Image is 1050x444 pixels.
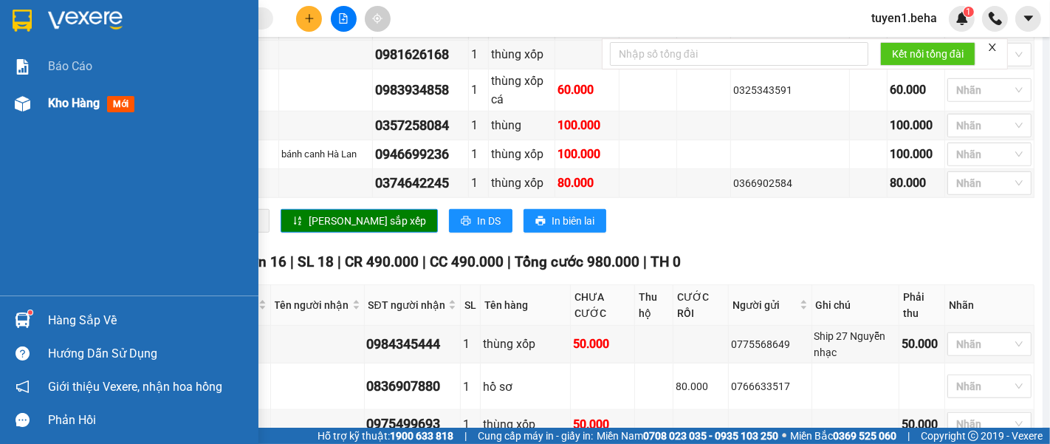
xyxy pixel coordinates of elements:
[367,334,458,355] div: 0984345444
[949,297,1030,313] div: Nhãn
[281,147,370,162] div: bánh canh Hà Lan
[1022,12,1035,25] span: caret-down
[296,6,322,32] button: plus
[491,72,552,109] div: thùng xốp cá
[15,96,30,112] img: warehouse-icon
[373,112,469,140] td: 0357258084
[535,216,546,228] span: printer
[298,253,334,270] span: SL 18
[304,13,315,24] span: plus
[372,13,382,24] span: aim
[968,431,978,441] span: copyright
[367,376,458,397] div: 0836907880
[390,430,453,442] strong: 1900 633 818
[557,81,617,99] div: 60.000
[471,116,486,134] div: 1
[365,326,461,363] td: 0984345444
[573,335,632,353] div: 50.000
[464,428,467,444] span: |
[48,378,222,396] span: Giới thiệu Vexere, nhận hoa hồng
[48,96,100,110] span: Kho hàng
[107,96,134,112] span: mới
[902,335,942,353] div: 50.000
[1015,6,1041,32] button: caret-down
[597,428,778,444] span: Miền Nam
[964,7,974,17] sup: 1
[987,42,998,52] span: close
[899,285,945,326] th: Phải thu
[507,253,511,270] span: |
[483,415,569,434] div: thùng xốp
[275,297,349,313] span: Tên người nhận
[733,175,847,191] div: 0366902584
[309,213,426,229] span: [PERSON_NAME] sắp xếp
[461,216,471,228] span: printer
[368,297,445,313] span: SĐT người nhận
[955,12,969,25] img: icon-new-feature
[365,410,461,439] td: 0975499693
[461,285,481,326] th: SL
[318,428,453,444] span: Hỗ trợ kỹ thuật:
[902,415,942,434] div: 50.000
[471,81,486,99] div: 1
[782,433,786,439] span: ⚪️
[812,285,899,326] th: Ghi chú
[732,297,797,313] span: Người gửi
[478,428,593,444] span: Cung cấp máy in - giấy in:
[890,145,942,163] div: 100.000
[15,312,30,328] img: warehouse-icon
[471,174,486,192] div: 1
[28,310,32,315] sup: 1
[365,6,391,32] button: aim
[463,335,478,353] div: 1
[731,378,809,395] div: 0766633517
[463,378,478,396] div: 1
[643,430,778,442] strong: 0708 023 035 - 0935 103 250
[483,378,569,396] div: hồ sơ
[989,12,1002,25] img: phone-icon
[552,213,594,229] span: In biên lai
[449,209,512,233] button: printerIn DS
[731,336,809,352] div: 0775568649
[239,253,286,270] span: Đơn 16
[524,209,606,233] button: printerIn biên lai
[643,253,647,270] span: |
[373,69,469,112] td: 0983934858
[292,216,303,228] span: sort-ascending
[345,253,419,270] span: CR 490.000
[907,428,910,444] span: |
[367,414,458,434] div: 0975499693
[491,145,552,163] div: thùng xốp
[635,285,673,326] th: Thu hộ
[557,116,617,134] div: 100.000
[48,57,92,75] span: Báo cáo
[491,174,552,192] div: thùng xốp
[966,7,971,17] span: 1
[481,285,572,326] th: Tên hàng
[557,174,617,192] div: 80.000
[15,59,30,75] img: solution-icon
[13,10,32,32] img: logo-vxr
[790,428,896,444] span: Miền Bắc
[833,430,896,442] strong: 0369 525 060
[16,346,30,361] span: question-circle
[733,82,847,98] div: 0325343591
[859,9,949,27] span: tuyen1.beha
[16,380,30,394] span: notification
[573,415,632,434] div: 50.000
[892,46,964,62] span: Kết nối tổng đài
[337,253,341,270] span: |
[814,328,896,361] div: Ship 27 Nguyễn nhạc
[610,42,868,66] input: Nhập số tổng đài
[16,413,30,427] span: message
[422,253,426,270] span: |
[331,6,357,32] button: file-add
[48,310,247,332] div: Hàng sắp về
[373,140,469,169] td: 0946699236
[48,343,247,365] div: Hướng dẫn sử dụng
[491,45,552,64] div: thùng xốp
[880,42,975,66] button: Kết nối tổng đài
[571,285,635,326] th: CHƯA CƯỚC
[375,144,466,165] div: 0946699236
[483,335,569,353] div: thùng xốp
